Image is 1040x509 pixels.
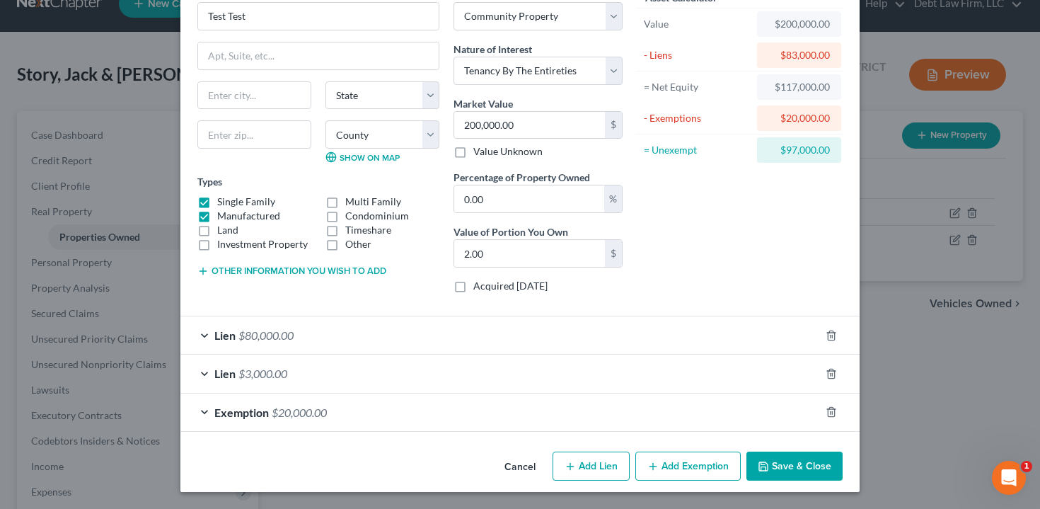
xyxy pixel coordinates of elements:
input: 0.00 [454,240,605,267]
span: 1 [1021,461,1032,472]
div: Value [644,17,751,31]
button: Save & Close [746,452,843,481]
iframe: Intercom live chat [992,461,1026,495]
label: Value of Portion You Own [453,224,568,239]
span: Lien [214,367,236,380]
label: Market Value [453,96,513,111]
div: $ [605,240,622,267]
input: 0.00 [454,185,604,212]
button: Add Exemption [635,452,741,481]
input: Enter city... [198,82,311,109]
span: $80,000.00 [238,328,294,342]
label: Acquired [DATE] [473,279,548,293]
input: Enter address... [198,3,439,30]
div: $97,000.00 [768,143,830,157]
div: $200,000.00 [768,17,830,31]
label: Value Unknown [473,144,543,159]
div: $ [605,112,622,139]
span: $3,000.00 [238,367,287,380]
div: = Net Equity [644,80,751,94]
span: Exemption [214,406,269,419]
button: Add Lien [553,452,630,481]
label: Manufactured [217,209,280,223]
label: Timeshare [345,223,391,237]
input: 0.00 [454,112,605,139]
label: Nature of Interest [453,42,532,57]
label: Percentage of Property Owned [453,170,590,185]
label: Types [197,174,222,189]
label: Other [345,237,371,251]
div: - Exemptions [644,111,751,125]
button: Cancel [493,453,547,481]
div: $83,000.00 [768,48,830,62]
span: $20,000.00 [272,406,327,419]
span: Lien [214,328,236,342]
div: $20,000.00 [768,111,830,125]
div: = Unexempt [644,143,751,157]
label: Land [217,223,238,237]
div: - Liens [644,48,751,62]
button: Other information you wish to add [197,265,386,277]
a: Show on Map [325,151,400,163]
label: Multi Family [345,195,401,209]
input: Enter zip... [197,120,311,149]
input: Apt, Suite, etc... [198,42,439,69]
div: % [604,185,622,212]
label: Condominium [345,209,409,223]
label: Single Family [217,195,275,209]
div: $117,000.00 [768,80,830,94]
label: Investment Property [217,237,308,251]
